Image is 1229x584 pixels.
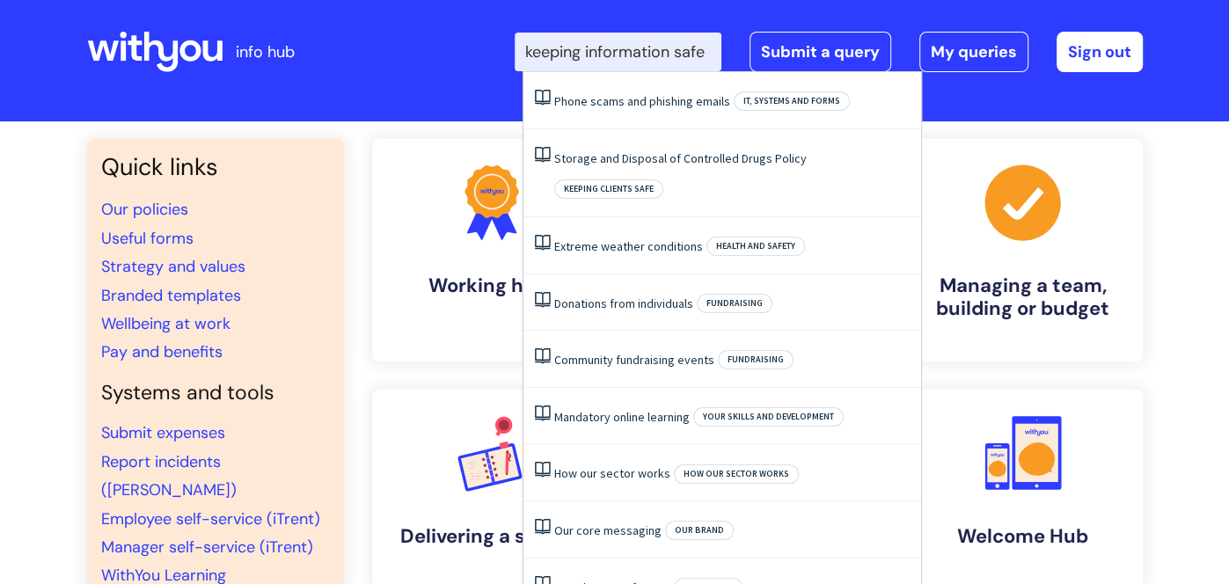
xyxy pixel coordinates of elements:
a: Submit expenses [101,422,225,443]
a: Report incidents ([PERSON_NAME]) [101,451,237,500]
a: Community fundraising events [554,352,714,368]
a: Mandatory online learning [554,409,690,425]
span: Fundraising [697,294,772,313]
input: Search [515,33,721,71]
p: info hub [236,38,295,66]
a: How our sector works [554,465,670,481]
a: Extreme weather conditions [554,238,703,254]
a: Useful forms [101,228,194,249]
a: Pay and benefits [101,341,223,362]
a: Donations from individuals [554,296,693,311]
h4: Delivering a service [386,525,597,548]
span: Health and safety [706,237,805,256]
h3: Quick links [101,153,330,181]
a: Our core messaging [554,522,662,538]
span: Keeping clients safe [554,179,663,199]
a: Sign out [1057,32,1143,72]
a: Submit a query [750,32,891,72]
a: Our policies [101,199,188,220]
a: Phone scams and phishing emails [554,93,730,109]
a: Managing a team, building or budget [903,139,1143,361]
span: How our sector works [674,464,799,484]
a: Branded templates [101,285,241,306]
h4: Working here [386,274,597,297]
h4: Systems and tools [101,381,330,405]
a: Working here [372,139,611,361]
a: Wellbeing at work [101,313,230,334]
span: Your skills and development [693,407,844,427]
a: My queries [919,32,1028,72]
a: Manager self-service (iTrent) [101,537,313,558]
a: Strategy and values [101,256,245,277]
a: Employee self-service (iTrent) [101,508,320,529]
span: Our brand [665,521,734,540]
h4: Welcome Hub [918,525,1129,548]
span: IT, systems and forms [734,91,850,111]
h4: Managing a team, building or budget [918,274,1129,321]
div: | - [515,32,1143,72]
span: Fundraising [718,350,794,369]
a: Storage and Disposal of Controlled Drugs Policy [554,150,807,166]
